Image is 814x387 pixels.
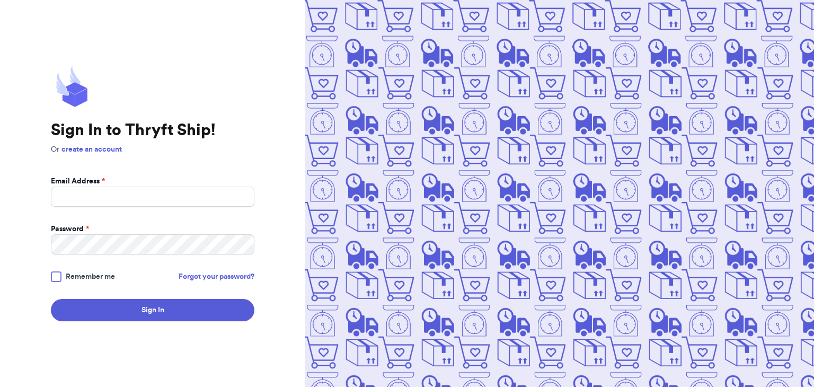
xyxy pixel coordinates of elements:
[51,121,254,140] h1: Sign In to Thryft Ship!
[179,271,254,282] a: Forgot your password?
[51,176,105,187] label: Email Address
[51,224,89,234] label: Password
[66,271,115,282] span: Remember me
[61,146,122,153] a: create an account
[51,144,254,155] p: Or
[51,299,254,321] button: Sign In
